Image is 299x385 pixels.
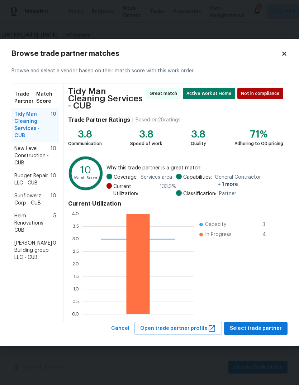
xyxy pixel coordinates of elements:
[51,172,56,187] span: 10
[80,165,91,175] text: 10
[134,322,222,335] button: Open trade partner profile
[68,200,283,207] h4: Current Utilization
[72,211,79,216] text: 4.0
[234,131,283,138] div: 71%
[72,312,79,316] text: 0.0
[53,212,56,234] span: 5
[53,240,56,261] span: 0
[234,140,283,147] div: Adhering to OD pricing
[73,249,79,253] text: 2.5
[74,176,98,180] text: Match Score
[230,324,282,333] span: Select trade partner
[68,140,102,147] div: Communication
[149,90,180,97] span: Great match
[205,231,232,238] span: In Progress
[205,221,226,228] span: Capacity
[130,131,162,138] div: 3.8
[68,131,102,138] div: 3.8
[262,221,274,228] span: 3
[73,274,79,278] text: 1.5
[140,324,216,333] span: Open trade partner profile
[215,174,283,188] span: General Contractor
[186,90,234,97] span: Active Work at Home
[73,287,79,291] text: 1.0
[106,164,283,172] span: Why this trade partner is a great match:
[191,131,206,138] div: 3.8
[14,172,51,187] span: Budget Repair LLC - CUB
[14,192,51,207] span: Sunflowerz Corp - CUB
[183,190,216,197] span: Classification:
[108,322,132,335] button: Cancel
[36,91,56,105] span: Match Score
[219,190,236,197] span: Partner
[68,116,130,124] h4: Trade Partner Ratings
[14,240,53,261] span: [PERSON_NAME] Building group LLC - CUB
[72,299,79,303] text: 0.5
[224,322,288,335] button: Select trade partner
[72,261,79,266] text: 2.0
[72,236,79,241] text: 3.0
[160,183,176,197] span: 133.3 %
[183,174,212,188] span: Capabilities:
[11,59,288,83] div: Browse and select a vendor based on their match score with this work order.
[14,212,53,234] span: Helm Renovations - CUB
[130,140,162,147] div: Speed of work
[14,91,36,105] span: Trade Partner
[262,231,274,238] span: 4
[51,145,56,167] span: 10
[241,90,283,97] span: Not in compliance
[51,192,56,207] span: 10
[68,88,144,109] span: Tidy Man Cleaning Services - CUB
[130,116,136,124] div: |
[14,145,51,167] span: New Level Construction - CUB
[113,183,157,197] span: Current Utilization:
[11,50,281,57] h2: Browse trade partner matches
[111,324,129,333] span: Cancel
[141,174,172,181] span: Services area
[73,224,79,228] text: 3.5
[51,111,56,139] span: 10
[191,140,206,147] div: Quality
[114,174,138,181] span: Coverage:
[218,182,238,187] span: + 1 more
[136,116,181,124] div: Based on 28 ratings
[14,111,51,139] span: Tidy Man Cleaning Services - CUB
